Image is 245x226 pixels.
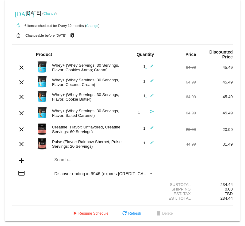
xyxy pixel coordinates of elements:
[209,50,233,59] strong: Discounted Price
[42,12,57,15] small: ( )
[25,34,67,37] small: Changeable before [DATE]
[18,157,25,164] mat-icon: add
[66,208,113,219] button: Resume Schedule
[36,61,48,73] img: Image-1-Carousel-Whey-2lb-Cookies-n-Cream-no-badge-Transp.png
[116,208,146,219] button: Refresh
[49,78,123,87] div: Whey+ (Whey Servings: 30 Servings, Flavor: Coconut Cream)
[12,24,84,28] small: 6 items scheduled for Every 12 months
[147,93,154,101] mat-icon: edit
[71,210,78,217] mat-icon: play_arrow
[147,109,154,117] mat-icon: send
[49,109,123,118] div: Whey+ (Whey Servings: 30 Servings, Flavor: Salted Caramel)
[36,90,48,102] img: Image-1-Carousel-Whey-2lb-Cookie-Butter-1000x1000-2.png
[143,94,154,98] span: 1
[196,65,233,70] div: 45.49
[18,79,25,86] mat-icon: clear
[159,111,196,115] div: 64.99
[54,157,154,162] input: Search...
[143,64,154,69] span: 1
[18,64,25,71] mat-icon: clear
[155,211,173,216] span: Delete
[69,31,76,39] mat-icon: live_help
[147,64,154,71] mat-icon: edit
[143,141,154,145] span: 1
[159,80,196,84] div: 64.99
[147,126,154,133] mat-icon: edit
[196,182,233,187] div: 234.44
[121,210,128,217] mat-icon: refresh
[18,169,25,177] mat-icon: credit_card
[143,79,154,83] span: 1
[196,80,233,84] div: 45.49
[15,10,22,17] mat-icon: [DATE]
[159,65,196,70] div: 64.99
[225,191,233,196] span: TBD
[159,182,196,187] div: Subtotal
[49,92,123,102] div: Whey+ (Whey Servings: 30 Servings, Flavor: Cookie Butter)
[159,191,196,196] div: Est. Tax
[196,111,233,115] div: 45.49
[71,211,109,216] span: Resume Schedule
[18,93,25,101] mat-icon: clear
[36,52,52,57] strong: Product
[15,31,22,39] mat-icon: lock_open
[159,187,196,191] div: Shipping
[159,127,196,132] div: 29.99
[54,171,154,176] mat-select: Payment Method
[155,210,162,217] mat-icon: delete
[86,24,98,28] a: Change
[49,125,123,134] div: Creatine (Flavor: Unflavored, Creatine Servings: 60 Servings)
[121,211,141,216] span: Refresh
[44,12,56,15] a: Change
[18,140,25,148] mat-icon: clear
[220,196,233,201] span: 234.44
[49,63,123,72] div: Whey+ (Whey Servings: 30 Servings, Flavor: Cookies &amp; Cream)
[225,187,233,191] span: 0.00
[36,123,48,135] img: Image-1-Carousel-Creatine-60S-1000x1000-Transp.png
[15,22,22,29] mat-icon: autorenew
[18,126,25,133] mat-icon: clear
[196,94,233,99] div: 45.49
[159,142,196,146] div: 44.99
[150,208,178,219] button: Delete
[143,126,154,131] span: 1
[138,110,146,115] input: Quantity
[136,52,154,57] strong: Quantity
[54,171,166,176] span: Discover ending in 9946 (expires [CREDIT_CARD_DATA])
[18,109,25,117] mat-icon: clear
[159,196,196,201] div: Est. Total
[186,52,196,57] strong: Price
[49,139,123,149] div: Pulse (Flavor: Rainbow Sherbet, Pulse Servings: 20 Servings)
[85,24,99,28] small: ( )
[196,142,233,146] div: 31.49
[159,94,196,99] div: 64.99
[36,106,48,119] img: Image-1-Carousel-Whey-2lb-Salted-Caramel-no-badge.png
[147,79,154,86] mat-icon: edit
[36,138,48,150] img: Image-1-Carousel-Pulse-20S-RS-transp.png
[147,140,154,148] mat-icon: edit
[196,127,233,132] div: 20.99
[36,76,48,88] img: Image-1l-Whey-2lb-Coconut-Cream-Pie-1000x1000-1.png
